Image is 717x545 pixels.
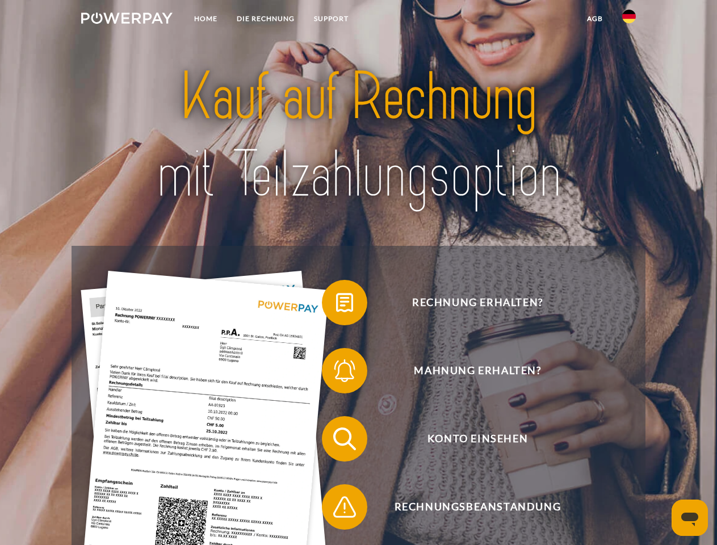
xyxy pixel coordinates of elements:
span: Rechnungsbeanstandung [338,484,617,530]
a: Home [185,9,227,29]
img: de [622,10,636,23]
button: Mahnung erhalten? [322,348,617,393]
button: Rechnung erhalten? [322,280,617,325]
button: Rechnungsbeanstandung [322,484,617,530]
img: qb_bill.svg [330,288,359,317]
img: qb_bell.svg [330,357,359,385]
a: DIE RECHNUNG [227,9,304,29]
iframe: Schaltfläche zum Öffnen des Messaging-Fensters [672,500,708,536]
span: Mahnung erhalten? [338,348,617,393]
span: Konto einsehen [338,416,617,462]
a: SUPPORT [304,9,358,29]
img: qb_warning.svg [330,493,359,521]
span: Rechnung erhalten? [338,280,617,325]
img: logo-powerpay-white.svg [81,12,173,24]
img: title-powerpay_de.svg [108,54,609,217]
img: qb_search.svg [330,425,359,453]
button: Konto einsehen [322,416,617,462]
a: agb [577,9,613,29]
